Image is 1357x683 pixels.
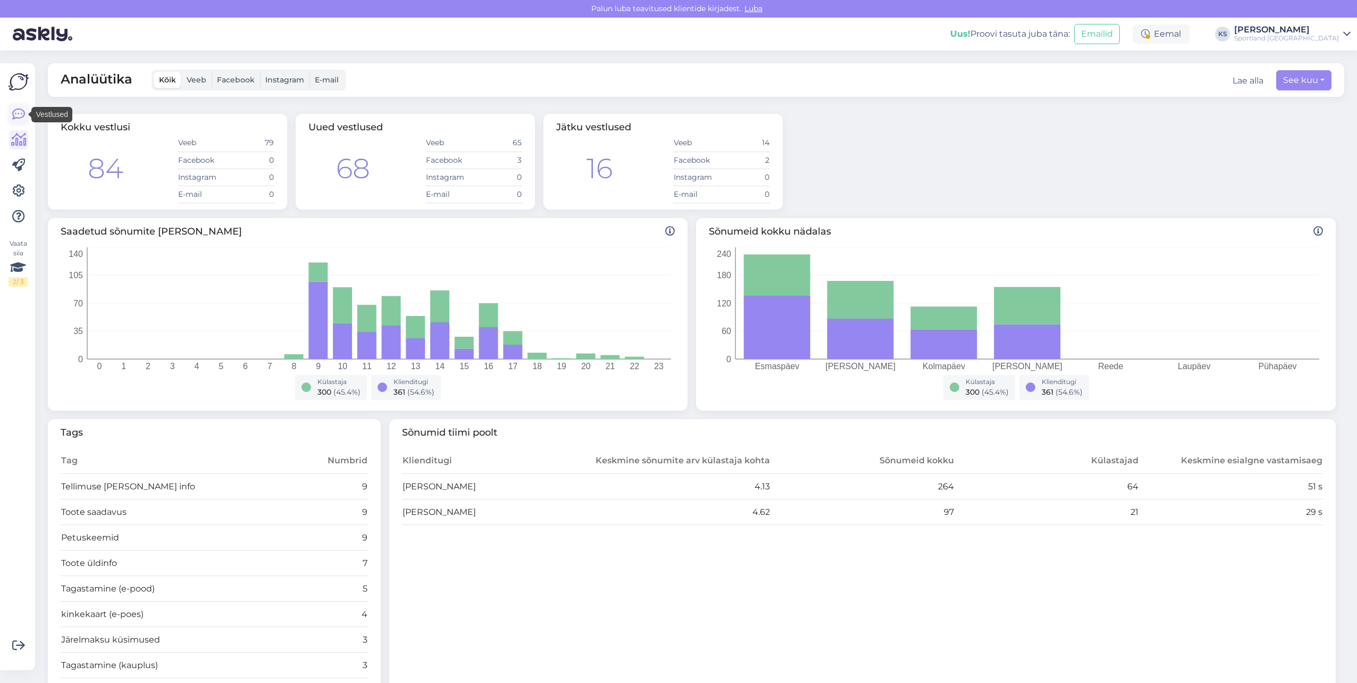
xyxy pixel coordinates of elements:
[709,224,1323,239] span: Sõnumeid kokku nädalas
[741,4,766,13] span: Luba
[923,362,965,371] tspan: Kolmapäev
[121,362,126,371] tspan: 1
[61,576,291,602] td: Tagastamine (e-pood)
[673,169,722,186] td: Instagram
[291,602,367,627] td: 4
[61,70,132,90] span: Analüütika
[226,135,274,152] td: 79
[226,186,274,203] td: 0
[722,135,770,152] td: 14
[73,327,83,336] tspan: 35
[194,362,199,371] tspan: 4
[556,121,631,133] span: Jätku vestlused
[673,135,722,152] td: Veeb
[291,474,367,499] td: 9
[770,474,955,499] td: 264
[982,387,1009,397] span: ( 45.4 %)
[586,448,770,474] th: Keskmine sõnumite arv külastaja kohta
[557,362,566,371] tspan: 19
[770,448,955,474] th: Sõnumeid kokku
[393,387,405,397] span: 361
[654,362,664,371] tspan: 23
[146,362,150,371] tspan: 2
[97,362,102,371] tspan: 0
[717,249,731,258] tspan: 240
[402,448,587,474] th: Klienditugi
[717,271,731,280] tspan: 180
[187,75,206,85] span: Veeb
[243,362,248,371] tspan: 6
[435,362,445,371] tspan: 14
[484,362,493,371] tspan: 16
[291,362,296,371] tspan: 8
[474,169,522,186] td: 0
[61,448,291,474] th: Tag
[61,602,291,627] td: kinkekaart (e-poes)
[291,551,367,576] td: 7
[770,499,955,525] td: 97
[402,499,587,525] td: [PERSON_NAME]
[333,387,361,397] span: ( 45.4 %)
[291,499,367,525] td: 9
[402,426,1324,440] span: Sõnumid tiimi poolt
[586,474,770,499] td: 4.13
[267,362,272,371] tspan: 7
[1178,362,1210,371] tspan: Laupäev
[88,148,123,189] div: 84
[992,362,1062,371] tspan: [PERSON_NAME]
[1133,24,1190,44] div: Eemal
[159,75,176,85] span: Kõik
[425,169,474,186] td: Instagram
[755,362,800,371] tspan: Esmaspäev
[954,448,1139,474] th: Külastajad
[1234,26,1339,34] div: [PERSON_NAME]
[69,249,83,258] tspan: 140
[265,75,304,85] span: Instagram
[1234,26,1351,43] a: [PERSON_NAME]Sportland [GEOGRAPHIC_DATA]
[474,186,522,203] td: 0
[316,362,321,371] tspan: 9
[425,186,474,203] td: E-mail
[338,362,347,371] tspan: 10
[291,653,367,678] td: 3
[722,186,770,203] td: 0
[532,362,542,371] tspan: 18
[581,362,591,371] tspan: 20
[178,186,226,203] td: E-mail
[673,186,722,203] td: E-mail
[1234,34,1339,43] div: Sportland [GEOGRAPHIC_DATA]
[954,474,1139,499] td: 64
[61,551,291,576] td: Toote üldinfo
[630,362,639,371] tspan: 22
[61,224,675,239] span: Saadetud sõnumite [PERSON_NAME]
[61,525,291,551] td: Petuskeemid
[291,525,367,551] td: 9
[31,107,72,122] div: Vestlused
[170,362,175,371] tspan: 3
[1098,362,1123,371] tspan: Reede
[61,121,130,133] span: Kokku vestlusi
[1233,74,1263,87] button: Lae alla
[954,499,1139,525] td: 21
[291,627,367,653] td: 3
[407,387,434,397] span: ( 54.6 %)
[217,75,255,85] span: Facebook
[178,135,226,152] td: Veeb
[425,135,474,152] td: Veeb
[950,28,1070,40] div: Proovi tasuta juba täna:
[459,362,469,371] tspan: 15
[1042,377,1083,387] div: Klienditugi
[61,653,291,678] td: Tagastamine (kauplus)
[587,148,613,189] div: 16
[1056,387,1083,397] span: ( 54.6 %)
[226,169,274,186] td: 0
[722,327,731,336] tspan: 60
[966,377,1009,387] div: Külastaja
[291,448,367,474] th: Numbrid
[61,474,291,499] td: Tellimuse [PERSON_NAME] info
[474,152,522,169] td: 3
[9,277,28,287] div: 2 / 3
[606,362,615,371] tspan: 21
[825,362,895,371] tspan: [PERSON_NAME]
